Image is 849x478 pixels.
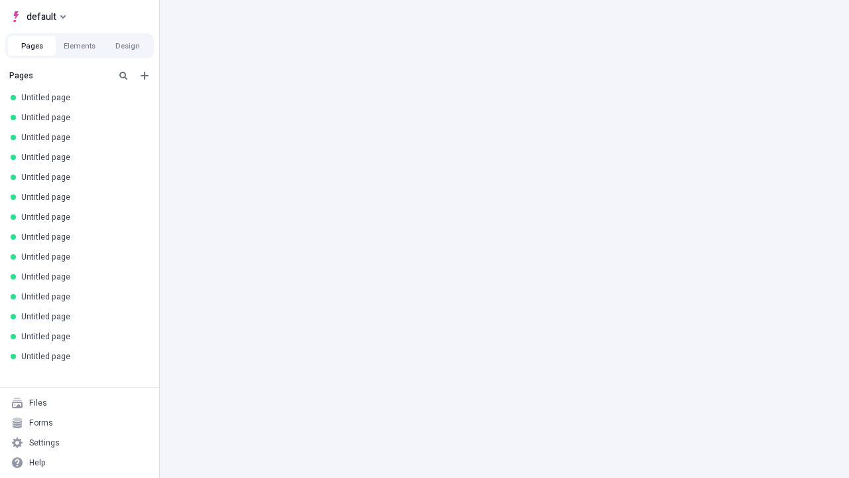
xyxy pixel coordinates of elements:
[29,457,46,468] div: Help
[21,232,143,242] div: Untitled page
[29,398,47,408] div: Files
[21,272,143,282] div: Untitled page
[5,7,71,27] button: Select site
[56,36,103,56] button: Elements
[21,351,143,362] div: Untitled page
[21,192,143,202] div: Untitled page
[137,68,153,84] button: Add new
[21,152,143,163] div: Untitled page
[29,418,53,428] div: Forms
[21,172,143,183] div: Untitled page
[21,291,143,302] div: Untitled page
[21,212,143,222] div: Untitled page
[29,438,60,448] div: Settings
[21,92,143,103] div: Untitled page
[27,9,56,25] span: default
[9,70,110,81] div: Pages
[8,36,56,56] button: Pages
[21,132,143,143] div: Untitled page
[103,36,151,56] button: Design
[21,252,143,262] div: Untitled page
[21,311,143,322] div: Untitled page
[21,331,143,342] div: Untitled page
[21,112,143,123] div: Untitled page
